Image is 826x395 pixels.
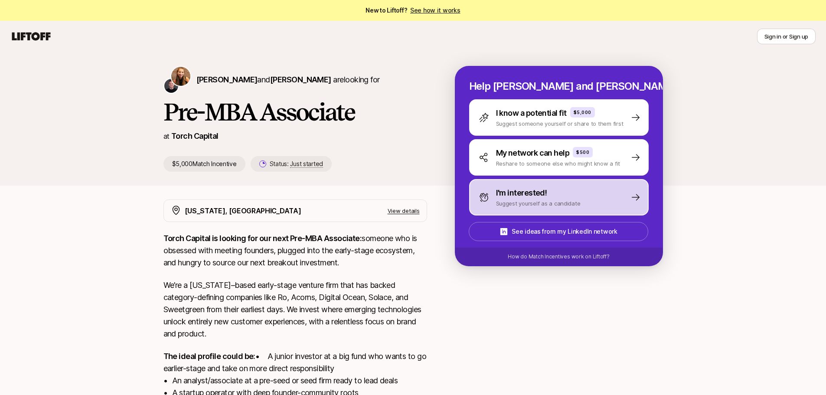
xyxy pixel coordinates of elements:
[163,156,245,172] p: $5,000 Match Incentive
[163,232,427,269] p: someone who is obsessed with meeting founders, plugged into the early-stage ecosystem, and hungry...
[469,80,649,92] p: Help [PERSON_NAME] and [PERSON_NAME] hire
[496,199,581,208] p: Suggest yourself as a candidate
[469,222,648,241] button: See ideas from my LinkedIn network
[388,206,420,215] p: View details
[185,205,301,216] p: [US_STATE], [GEOGRAPHIC_DATA]
[270,75,331,84] span: [PERSON_NAME]
[171,67,190,86] img: Katie Reiner
[496,159,620,168] p: Reshare to someone else who might know a fit
[163,99,427,125] h1: Pre-MBA Associate
[163,131,170,142] p: at
[366,5,460,16] span: New to Liftoff?
[496,119,624,128] p: Suggest someone yourself or share to them first
[164,79,178,93] img: Christopher Harper
[196,75,258,84] span: [PERSON_NAME]
[508,253,609,261] p: How do Match Incentives work on Liftoff?
[163,234,362,243] strong: Torch Capital is looking for our next Pre-MBA Associate:
[290,160,323,168] span: Just started
[757,29,816,44] button: Sign in or Sign up
[576,149,589,156] p: $500
[257,75,331,84] span: and
[163,279,427,340] p: We’re a [US_STATE]–based early-stage venture firm that has backed category-defining companies lik...
[410,7,460,14] a: See how it works
[196,74,380,86] p: are looking for
[496,187,547,199] p: I'm interested!
[163,352,255,361] strong: The ideal profile could be:
[512,226,617,237] p: See ideas from my LinkedIn network
[496,107,567,119] p: I know a potential fit
[270,159,323,169] p: Status:
[496,147,570,159] p: My network can help
[171,131,219,140] a: Torch Capital
[574,109,591,116] p: $5,000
